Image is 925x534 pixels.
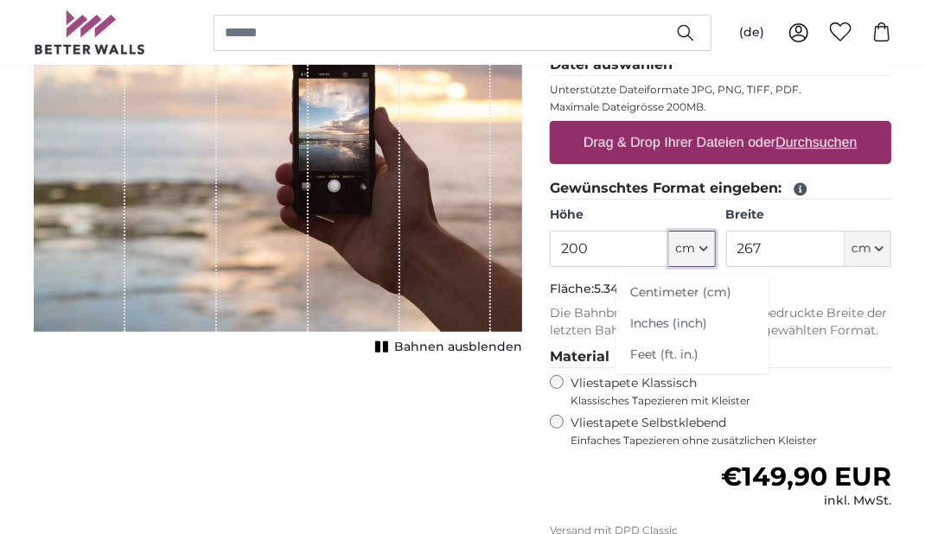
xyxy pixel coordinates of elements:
[571,415,891,448] label: Vliestapete Selbstklebend
[550,83,891,97] p: Unterstützte Dateiformate JPG, PNG, TIFF, PDF.
[776,135,858,149] u: Durchsuchen
[852,240,871,257] span: cm
[676,240,696,257] span: cm
[616,277,769,308] a: Centimeter (cm)
[550,305,891,340] p: Die Bahnbreite beträgt 50 cm. Die bedruckte Breite der letzten Bahn ergibt sich aus Ihrem gewählt...
[550,281,891,298] p: Fläche:
[594,281,636,296] span: 5.34m²
[577,125,864,160] label: Drag & Drop Ihrer Dateien oder
[550,54,891,76] legend: Datei auswählen
[616,340,769,371] a: Feet (ft. in.)
[550,178,891,200] legend: Gewünschtes Format eingeben:
[550,207,715,224] label: Höhe
[721,461,891,493] span: €149,90 EUR
[571,434,891,448] span: Einfaches Tapezieren ohne zusätzlichen Kleister
[669,231,716,267] button: cm
[394,339,522,356] span: Bahnen ausblenden
[571,394,877,408] span: Klassisches Tapezieren mit Kleister
[34,10,146,54] img: Betterwalls
[370,335,522,359] button: Bahnen ausblenden
[550,100,891,114] p: Maximale Dateigrösse 200MB.
[571,375,877,408] label: Vliestapete Klassisch
[721,493,891,510] div: inkl. MwSt.
[550,346,891,368] legend: Material
[726,207,891,224] label: Breite
[616,308,769,340] a: Inches (inch)
[725,17,778,48] button: (de)
[845,231,891,267] button: cm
